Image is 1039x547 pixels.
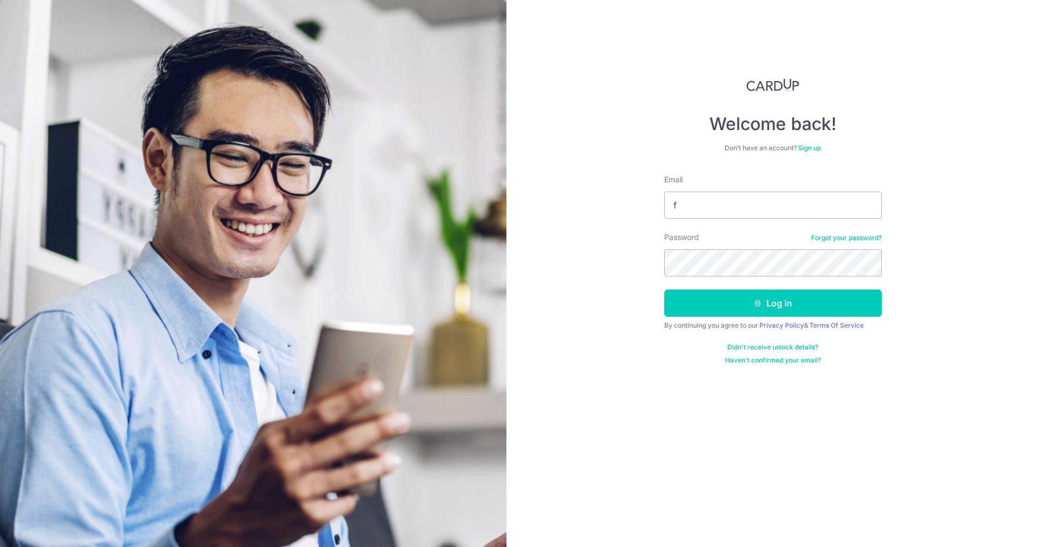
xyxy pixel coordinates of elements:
[664,113,882,135] h4: Welcome back!
[811,233,882,242] a: Forgot your password?
[664,144,882,152] div: Don’t have an account?
[664,290,882,317] button: Log in
[798,144,821,152] a: Sign up
[725,356,821,365] a: Haven't confirmed your email?
[664,192,882,219] input: Enter your Email
[809,321,864,329] a: Terms Of Service
[664,232,699,243] label: Password
[727,343,818,352] a: Didn't receive unlock details?
[746,78,800,91] img: CardUp Logo
[664,174,683,185] label: Email
[759,321,804,329] a: Privacy Policy
[664,321,882,330] div: By continuing you agree to our &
